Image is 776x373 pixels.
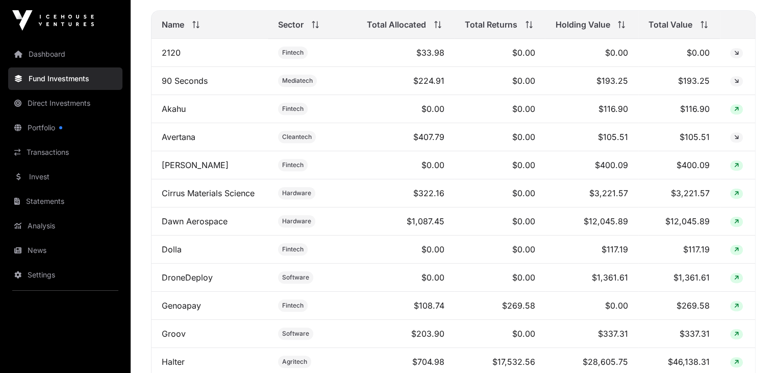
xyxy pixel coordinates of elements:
[162,18,184,31] span: Name
[545,179,638,207] td: $3,221.57
[357,236,454,264] td: $0.00
[162,300,201,311] a: Genoapay
[162,132,195,142] a: Avertana
[455,95,545,123] td: $0.00
[162,244,182,254] a: Dolla
[455,207,545,236] td: $0.00
[638,95,720,123] td: $116.90
[8,166,122,188] a: Invest
[545,320,638,348] td: $337.31
[638,236,720,264] td: $117.19
[8,141,122,164] a: Transactions
[638,67,720,95] td: $193.25
[282,105,304,113] span: Fintech
[162,188,255,198] a: Cirrus Materials Science
[8,239,122,262] a: News
[282,358,307,366] span: Agritech
[8,215,122,237] a: Analysis
[357,207,454,236] td: $1,087.45
[282,217,311,225] span: Hardware
[638,179,720,207] td: $3,221.57
[638,264,720,292] td: $1,361.61
[545,236,638,264] td: $117.19
[357,39,454,67] td: $33.98
[545,123,638,151] td: $105.51
[162,272,213,283] a: DroneDeploy
[8,116,122,139] a: Portfolio
[545,207,638,236] td: $12,045.89
[8,67,122,90] a: Fund Investments
[638,207,720,236] td: $12,045.89
[455,123,545,151] td: $0.00
[638,320,720,348] td: $337.31
[282,273,309,282] span: Software
[725,324,776,373] iframe: Chat Widget
[162,357,185,367] a: Halter
[282,245,304,253] span: Fintech
[455,151,545,179] td: $0.00
[12,10,94,31] img: Icehouse Ventures Logo
[465,18,517,31] span: Total Returns
[455,236,545,264] td: $0.00
[455,292,545,320] td: $269.58
[8,92,122,114] a: Direct Investments
[367,18,426,31] span: Total Allocated
[282,161,304,169] span: Fintech
[357,320,454,348] td: $203.90
[638,123,720,151] td: $105.51
[278,18,304,31] span: Sector
[455,179,545,207] td: $0.00
[555,18,610,31] span: Holding Value
[357,95,454,123] td: $0.00
[282,133,312,141] span: Cleantech
[8,190,122,213] a: Statements
[282,301,304,310] span: Fintech
[357,264,454,292] td: $0.00
[282,49,304,57] span: Fintech
[162,329,186,339] a: Groov
[162,104,186,114] a: Akahu
[357,292,454,320] td: $108.74
[357,179,454,207] td: $322.16
[282,77,313,85] span: Mediatech
[648,18,692,31] span: Total Value
[545,151,638,179] td: $400.09
[545,292,638,320] td: $0.00
[282,330,309,338] span: Software
[545,264,638,292] td: $1,361.61
[357,151,454,179] td: $0.00
[455,320,545,348] td: $0.00
[282,189,311,197] span: Hardware
[545,67,638,95] td: $193.25
[357,123,454,151] td: $407.79
[545,95,638,123] td: $116.90
[455,264,545,292] td: $0.00
[455,39,545,67] td: $0.00
[455,67,545,95] td: $0.00
[162,216,228,226] a: Dawn Aerospace
[638,151,720,179] td: $400.09
[638,39,720,67] td: $0.00
[357,67,454,95] td: $224.91
[8,264,122,286] a: Settings
[162,48,181,58] a: 2120
[162,76,208,86] a: 90 Seconds
[8,43,122,65] a: Dashboard
[545,39,638,67] td: $0.00
[162,160,229,170] a: [PERSON_NAME]
[638,292,720,320] td: $269.58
